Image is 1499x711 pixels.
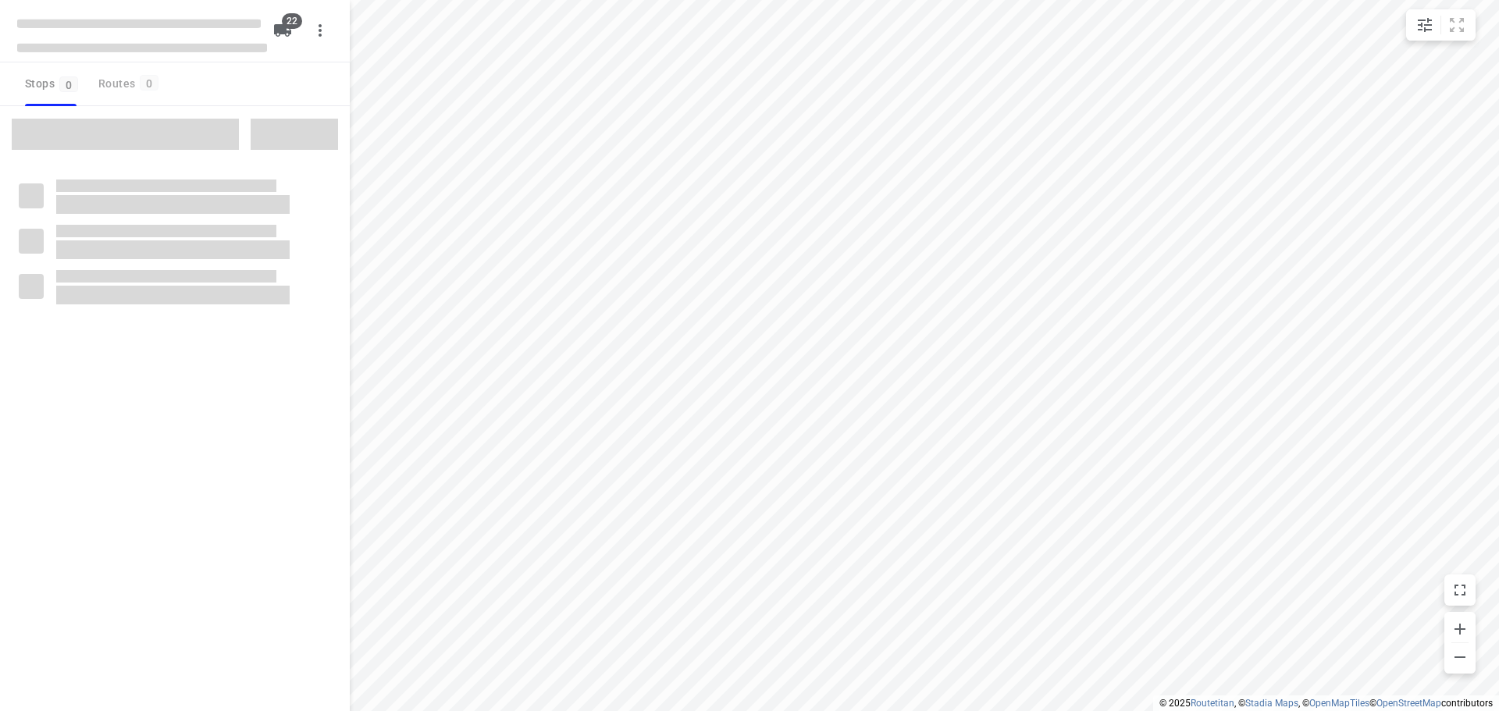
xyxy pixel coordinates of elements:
[1159,698,1493,709] li: © 2025 , © , © © contributors
[1191,698,1234,709] a: Routetitan
[1245,698,1298,709] a: Stadia Maps
[1409,9,1440,41] button: Map settings
[1376,698,1441,709] a: OpenStreetMap
[1309,698,1369,709] a: OpenMapTiles
[1406,9,1476,41] div: small contained button group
